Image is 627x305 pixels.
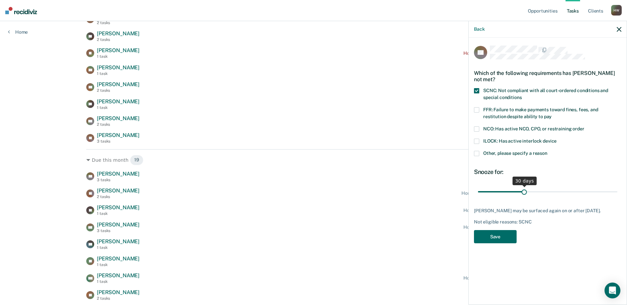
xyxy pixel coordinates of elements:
span: SCNC: Not compliant with all court-ordered conditions and special conditions [483,88,608,100]
span: [PERSON_NAME] [97,187,139,194]
img: Recidiviz [5,7,37,14]
div: 3 tasks [97,139,139,144]
div: Home contact recommended [DATE] [463,224,541,230]
div: 2 tasks [97,296,139,301]
span: Other, please specify a reason [483,151,547,156]
span: 19 [130,155,143,165]
div: 1 task [97,54,139,59]
div: Not eligible reasons: SCNC [474,219,621,225]
span: [PERSON_NAME] [97,272,139,279]
span: [PERSON_NAME] [97,81,139,87]
span: [PERSON_NAME] [97,64,139,71]
button: Save [474,230,517,244]
span: [PERSON_NAME] [97,289,139,295]
a: Home [8,29,28,35]
div: 1 task [97,245,139,250]
div: [PERSON_NAME] may be surfaced again on or after [DATE]. [474,208,621,214]
div: Due this month [86,155,541,165]
span: [PERSON_NAME] [97,47,139,53]
div: Home contact recommended [DATE] [463,275,541,281]
span: NCO: Has active NCO, CPO, or restraining order [483,126,584,131]
span: [PERSON_NAME] [97,171,139,177]
span: FFR: Failure to make payments toward fines, fees, and restitution despite ability to pay [483,107,598,119]
div: 1 task [97,262,139,267]
div: Home contact recommended [DATE] [463,208,541,213]
span: ILOCK: Has active interlock device [483,138,557,144]
div: Home contact recommended [DATE] [463,51,541,56]
span: [PERSON_NAME] [97,204,139,211]
span: [PERSON_NAME] [97,255,139,262]
div: Open Intercom Messenger [605,283,620,298]
div: 1 task [97,211,139,216]
div: Which of the following requirements has [PERSON_NAME] not met? [474,65,621,88]
div: 2 tasks [97,122,139,127]
div: 2 tasks [97,194,139,199]
div: 2 tasks [97,88,139,93]
div: 30 days [513,177,537,185]
span: [PERSON_NAME] [97,98,139,105]
span: [PERSON_NAME] [97,30,139,37]
div: 2 tasks [97,37,139,42]
span: [PERSON_NAME] [97,221,139,228]
div: 1 task [97,279,139,284]
div: 1 task [97,105,139,110]
div: 1 task [97,71,139,76]
div: H W [611,5,622,16]
button: Back [474,26,485,32]
div: Home contact recommended in a day [461,190,540,196]
div: 3 tasks [97,178,139,182]
div: 2 tasks [97,20,139,25]
div: 3 tasks [97,228,139,233]
span: [PERSON_NAME] [97,238,139,245]
span: [PERSON_NAME] [97,132,139,138]
div: Snooze for: [474,168,621,176]
span: [PERSON_NAME] [97,115,139,121]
